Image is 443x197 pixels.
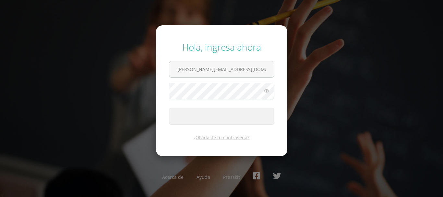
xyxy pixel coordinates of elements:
[197,174,210,180] a: Ayuda
[162,174,184,180] a: Acerca de
[223,174,240,180] a: Presskit
[194,134,249,141] a: ¿Olvidaste tu contraseña?
[169,108,274,125] button: Ingresar
[169,41,274,53] div: Hola, ingresa ahora
[169,61,274,77] input: Correo electrónico o usuario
